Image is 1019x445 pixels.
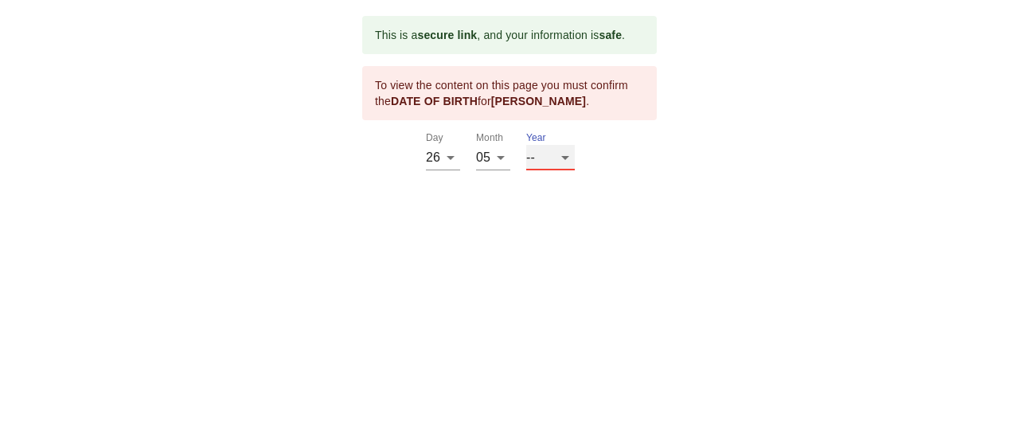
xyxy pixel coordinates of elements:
b: secure link [417,29,477,41]
b: [PERSON_NAME] [491,95,586,107]
label: Day [426,134,443,143]
div: To view the content on this page you must confirm the for . [375,71,644,115]
b: safe [599,29,622,41]
label: Month [476,134,503,143]
b: DATE OF BIRTH [391,95,478,107]
div: This is a , and your information is . [375,21,625,49]
label: Year [526,134,546,143]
